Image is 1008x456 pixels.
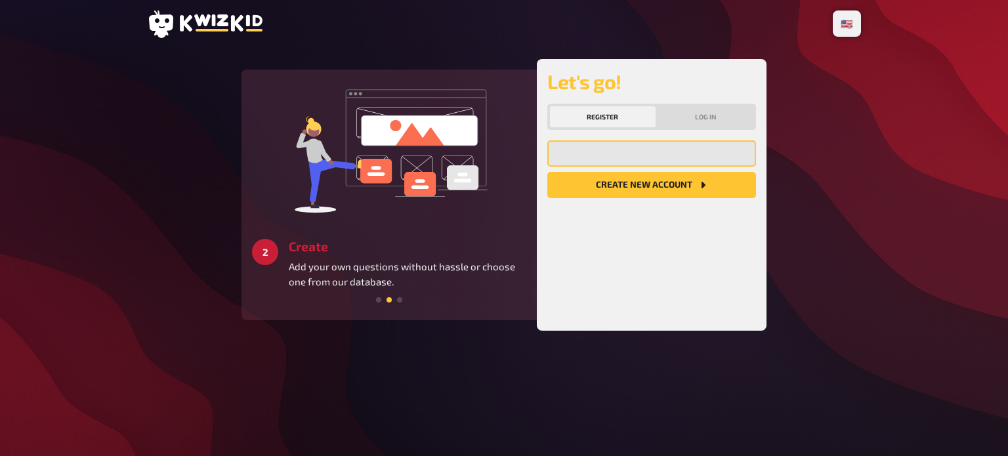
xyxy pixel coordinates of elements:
button: Create new account [547,172,756,198]
button: Log in [658,106,754,127]
input: My email address [547,140,756,167]
button: Register [550,106,656,127]
p: Add your own questions without hassle or choose one from our database. [289,259,526,289]
h2: Let's go! [547,70,756,93]
li: 🇺🇸 [835,13,858,34]
h3: Create [289,239,526,254]
img: create [291,80,488,218]
div: 2 [252,239,278,265]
